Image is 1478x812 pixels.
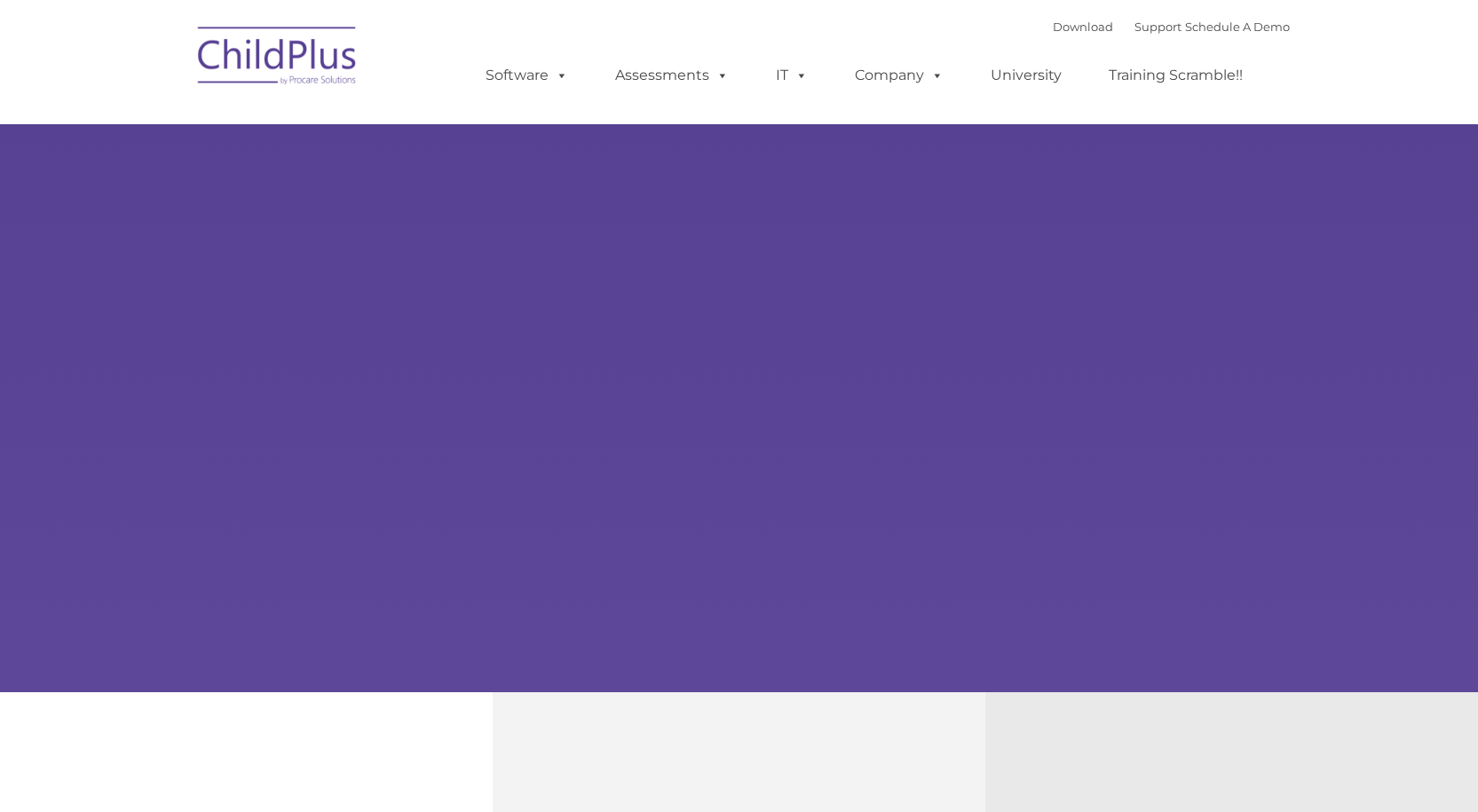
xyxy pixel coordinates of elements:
[1053,20,1290,34] font: |
[758,58,826,93] a: IT
[597,58,747,93] a: Assessments
[1185,20,1290,34] a: Schedule A Demo
[468,58,586,93] a: Software
[1053,20,1113,34] a: Download
[1134,20,1182,34] a: Support
[1091,58,1261,93] a: Training Scramble!!
[973,58,1079,93] a: University
[189,14,367,103] img: ChildPlus by Procare Solutions
[837,58,961,93] a: Company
